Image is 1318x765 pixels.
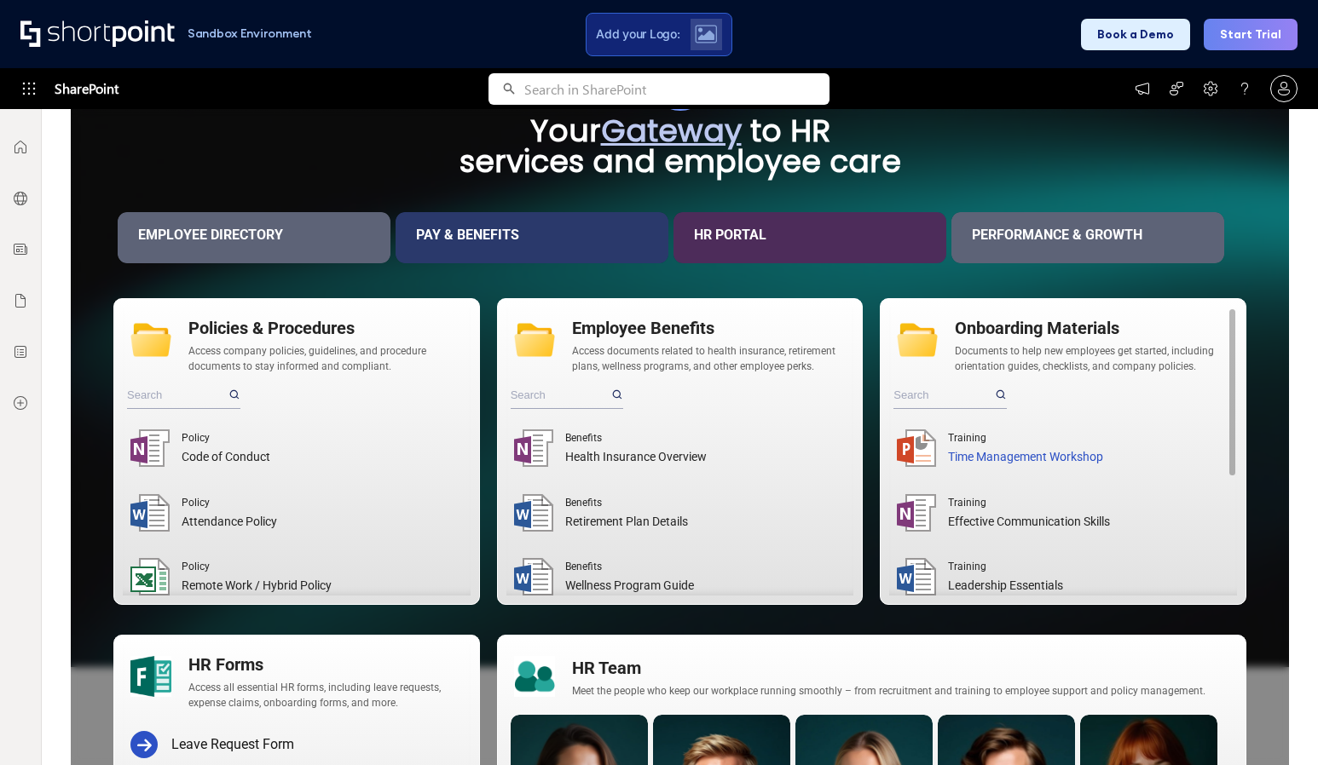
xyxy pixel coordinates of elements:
[948,448,1229,466] div: Time Management Workshop
[1081,19,1190,50] button: Book a Demo
[972,227,1204,243] div: Performance & Growth
[893,382,993,408] input: Search
[530,109,601,152] strong: Your
[572,343,847,374] div: Access documents related to health insurance, retirement plans, wellness programs, and other empl...
[524,73,830,105] input: Search in SharePoint
[188,315,463,341] div: Policies & Procedures
[596,26,679,42] span: Add your Logo:
[182,430,463,446] div: Policy
[511,382,610,408] input: Search
[565,559,847,574] div: Benefits
[955,315,1229,341] div: Onboarding Materials
[138,227,370,243] div: Employee Directory
[171,734,463,755] div: Leave Request Form
[565,513,847,531] div: Retirement Plan Details
[188,680,463,710] div: Access all essential HR forms, including leave requests, expense claims, onboarding forms, and more.
[572,655,1229,681] div: HR Team
[182,513,463,531] div: Attendance Policy
[182,448,463,466] div: Code of Conduct
[182,577,463,595] div: Remote Work / Hybrid Policy
[601,109,742,152] u: Gateway
[565,430,847,446] div: Benefits
[694,227,926,243] div: HR Portal
[182,495,463,510] div: Policy
[182,559,463,574] div: Policy
[188,29,312,38] h1: Sandbox Environment
[1204,19,1298,50] button: Start Trial
[695,25,717,43] img: Upload logo
[188,652,463,677] div: HR Forms
[565,577,847,595] div: Wellness Program Guide
[565,448,847,466] div: Health Insurance Overview
[572,683,1229,699] div: Meet the people who keep our workplace running smoothly – from recruitment and training to employ...
[460,140,901,183] strong: services and employee care
[750,109,830,152] strong: to HR
[572,315,847,341] div: Employee Benefits
[55,68,119,109] span: SharePoint
[948,495,1229,510] div: Training
[948,513,1229,531] div: Effective Communication Skills
[188,343,463,374] div: Access company policies, guidelines, and procedure documents to stay informed and compliant.
[955,343,1229,374] div: Documents to help new employees get started, including orientation guides, checklists, and compan...
[416,227,648,243] div: Pay & Benefits
[127,382,227,408] input: Search
[948,559,1229,574] div: Training
[948,430,1229,446] div: Training
[1011,567,1318,765] iframe: Chat Widget
[948,577,1229,595] div: Leadership Essentials
[565,495,847,510] div: Benefits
